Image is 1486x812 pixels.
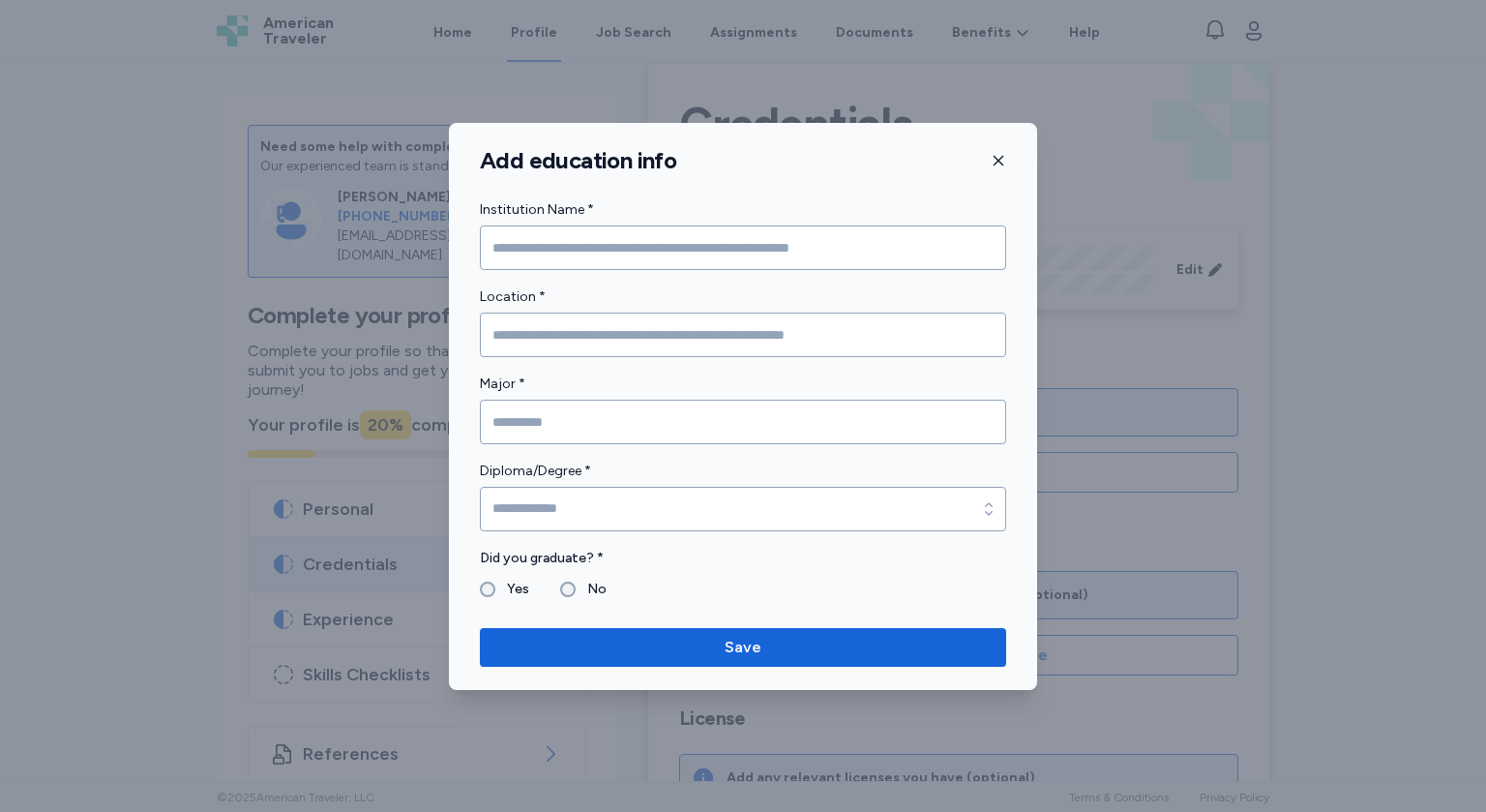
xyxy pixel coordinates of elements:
[576,578,607,601] label: No
[480,313,1006,357] input: Location *
[495,578,529,601] label: Yes
[480,400,1006,444] input: Major *
[480,460,1006,483] label: Diploma/Degree *
[480,198,1006,222] label: Institution Name *
[480,286,1006,309] label: Location *
[480,146,676,175] h1: Add education info
[725,636,761,659] span: Save
[480,547,1006,570] label: Did you graduate? *
[480,226,1006,270] input: Institution Name *
[480,373,1006,396] label: Major *
[480,628,1006,667] button: Save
